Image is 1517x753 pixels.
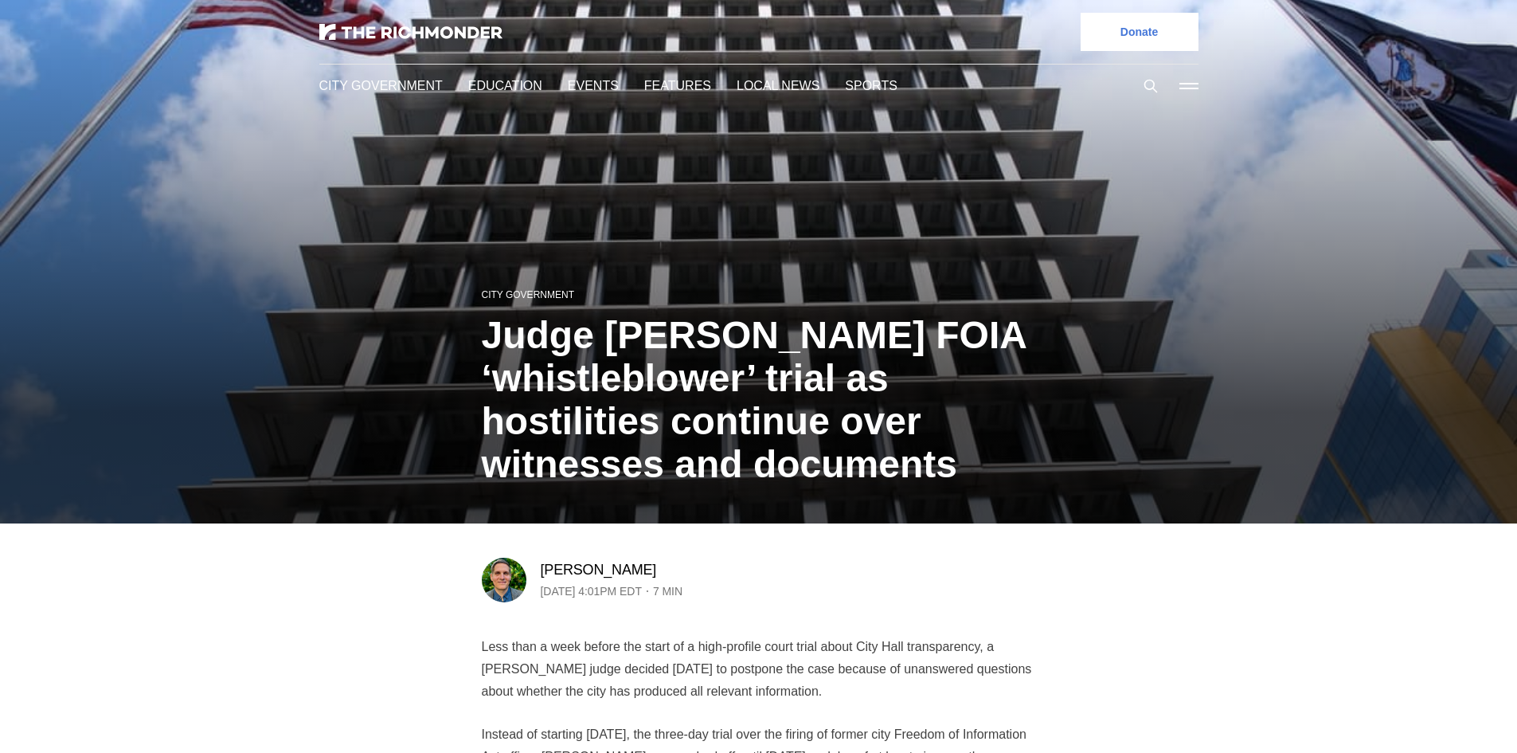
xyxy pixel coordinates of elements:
a: Donate [1081,13,1198,51]
span: 7 min [655,582,686,601]
a: Local News [724,76,803,95]
button: Search this site [1139,74,1163,98]
a: City Government [482,288,569,301]
time: [DATE] 4:01PM EDT [541,582,644,601]
a: [PERSON_NAME] [541,560,659,579]
p: Less than a week before the start of a high-profile court trial about City Hall transparency, a [... [482,636,1036,703]
a: City Government [319,76,439,95]
a: Features [636,76,698,95]
a: Sports [828,76,877,95]
img: The Richmonder [319,24,502,40]
a: Events [564,76,611,95]
a: Education [464,76,538,95]
h1: Judge [PERSON_NAME] FOIA ‘whistleblower’ trial as hostilities continue over witnesses and documents [482,314,1036,486]
img: Graham Moomaw [482,558,526,602]
iframe: portal-trigger [1382,675,1517,753]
